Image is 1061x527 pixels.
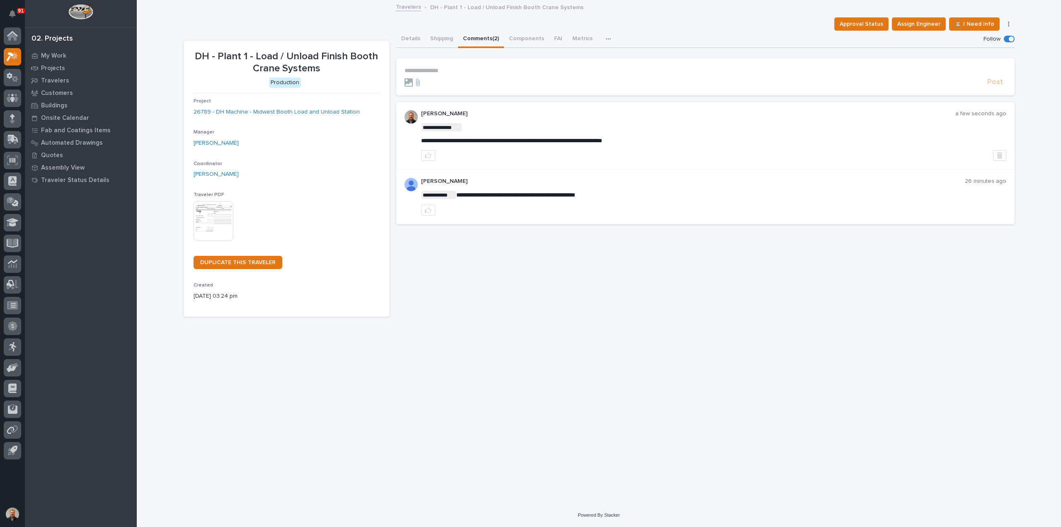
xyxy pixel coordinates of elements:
span: Coordinator [194,161,222,166]
p: Traveler Status Details [41,177,109,184]
img: Workspace Logo [68,4,93,19]
p: 26 minutes ago [965,178,1006,185]
p: [PERSON_NAME] [421,110,955,117]
a: Travelers [25,74,137,87]
span: Project [194,99,211,104]
p: Customers [41,90,73,97]
button: Delete post [993,150,1006,161]
img: ACg8ocJcz4vZ21Cj6ND81c1DV7NvJtHTK7wKtHfHTJcpF4JkkkB-Ka8=s96-c [405,110,418,124]
span: Approval Status [840,19,883,29]
p: a few seconds ago [955,110,1006,117]
p: Quotes [41,152,63,159]
p: 91 [18,8,24,14]
p: DH - Plant 1 - Load / Unload Finish Booth Crane Systems [194,51,380,75]
a: 26789 - DH Machine - Midwest Booth Load and Unload Station [194,108,360,117]
a: DUPLICATE THIS TRAVELER [194,256,282,269]
a: Automated Drawings [25,136,137,149]
button: Approval Status [834,17,889,31]
button: Shipping [425,31,458,48]
div: Notifications91 [10,10,21,23]
p: Buildings [41,102,68,109]
p: [DATE] 03:24 pm [194,292,380,301]
button: Notifications [4,5,21,22]
a: Powered By Stacker [578,512,620,517]
span: Post [987,78,1003,87]
button: Metrics [567,31,598,48]
span: ⏳ I Need Info [954,19,994,29]
img: AOh14GjSnsZhInYMAl2VIng-st1Md8In0uqDMk7tOoQNx6CrVl7ct0jB5IZFYVrQT5QA0cOuF6lsKrjh3sjyefAjBh-eRxfSk... [405,178,418,191]
a: Onsite Calendar [25,112,137,124]
p: Projects [41,65,65,72]
a: Fab and Coatings Items [25,124,137,136]
a: [PERSON_NAME] [194,139,239,148]
span: Assign Engineer [897,19,940,29]
span: Manager [194,130,214,135]
p: Onsite Calendar [41,114,89,122]
p: Follow [983,36,1000,43]
button: FAI [549,31,567,48]
button: Assign Engineer [892,17,946,31]
a: Customers [25,87,137,99]
p: Travelers [41,77,69,85]
a: [PERSON_NAME] [194,170,239,179]
a: My Work [25,49,137,62]
button: Comments (2) [458,31,504,48]
a: Assembly View [25,161,137,174]
button: Components [504,31,549,48]
a: Traveler Status Details [25,174,137,186]
a: Projects [25,62,137,74]
button: Post [984,78,1006,87]
a: Travelers [396,2,421,11]
button: users-avatar [4,505,21,523]
p: DH - Plant 1 - Load / Unload Finish Booth Crane Systems [430,2,584,11]
button: ⏳ I Need Info [949,17,1000,31]
p: Automated Drawings [41,139,103,147]
button: like this post [421,205,435,216]
span: Traveler PDF [194,192,224,197]
p: Assembly View [41,164,85,172]
button: like this post [421,150,435,161]
p: [PERSON_NAME] [421,178,965,185]
p: My Work [41,52,66,60]
p: Fab and Coatings Items [41,127,111,134]
div: 02. Projects [31,34,73,44]
span: Created [194,283,213,288]
button: Details [396,31,425,48]
a: Quotes [25,149,137,161]
span: DUPLICATE THIS TRAVELER [200,260,276,265]
a: Buildings [25,99,137,112]
div: Production [269,78,301,88]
